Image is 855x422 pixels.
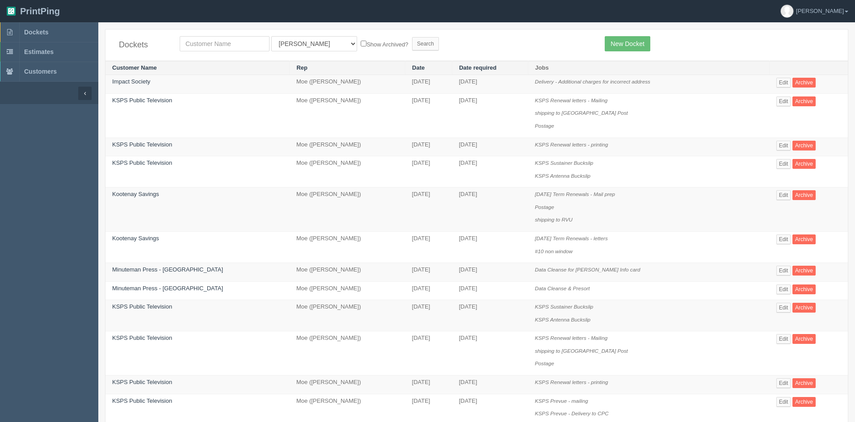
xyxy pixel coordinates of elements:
a: Edit [776,234,791,244]
td: [DATE] [452,93,528,138]
td: [DATE] [452,263,528,282]
td: Moe ([PERSON_NAME]) [290,231,405,263]
td: [DATE] [452,231,528,263]
i: Data Cleanse & Presort [535,285,590,291]
i: KSPS Sustainer Buckslip [535,304,594,309]
i: #10 non window [535,248,573,254]
a: KSPS Public Television [112,141,172,148]
i: shipping to [GEOGRAPHIC_DATA] Post [535,348,628,354]
h4: Dockets [119,41,166,50]
i: Delivery - Additional charges for incorrect address [535,79,650,84]
a: Archive [792,159,816,169]
a: Archive [792,378,816,388]
a: Edit [776,303,791,313]
i: KSPS Renewal letters - printing [535,142,608,147]
td: Moe ([PERSON_NAME]) [290,300,405,331]
i: Data Cleanse for [PERSON_NAME] Info card [535,267,640,272]
td: [DATE] [452,331,528,376]
a: Edit [776,334,791,344]
a: Edit [776,397,791,407]
a: New Docket [605,36,650,51]
a: Edit [776,266,791,276]
a: Date required [459,64,497,71]
input: Show Archived? [361,41,366,46]
a: Edit [776,284,791,294]
a: Minuteman Press - [GEOGRAPHIC_DATA] [112,266,223,273]
a: KSPS Public Television [112,303,172,310]
span: Estimates [24,48,54,55]
td: [DATE] [405,281,452,300]
a: Customer Name [112,64,157,71]
a: Archive [792,266,816,276]
a: Archive [792,141,816,150]
td: [DATE] [452,281,528,300]
i: [DATE] Term Renewals - Mail prep [535,191,615,197]
i: KSPS Antenna Buckslip [535,173,590,179]
th: Jobs [528,61,770,75]
td: [DATE] [405,231,452,263]
a: Edit [776,378,791,388]
i: KSPS Renewal letters - Mailing [535,335,607,341]
a: Archive [792,190,816,200]
a: Archive [792,96,816,106]
td: Moe ([PERSON_NAME]) [290,156,405,188]
a: KSPS Public Television [112,397,172,404]
td: [DATE] [452,75,528,94]
td: [DATE] [405,376,452,394]
td: [DATE] [405,188,452,232]
td: Moe ([PERSON_NAME]) [290,263,405,282]
td: Moe ([PERSON_NAME]) [290,138,405,156]
a: Kootenay Savings [112,235,159,242]
input: Search [412,37,439,50]
td: Moe ([PERSON_NAME]) [290,281,405,300]
a: Edit [776,141,791,150]
td: [DATE] [452,156,528,188]
a: Archive [792,284,816,294]
a: Edit [776,78,791,88]
a: KSPS Public Television [112,379,172,385]
a: Archive [792,334,816,344]
a: Edit [776,190,791,200]
td: [DATE] [405,93,452,138]
td: [DATE] [405,300,452,331]
td: [DATE] [452,376,528,394]
i: KSPS Renewal letters - Mailing [535,97,607,103]
td: [DATE] [405,331,452,376]
td: Moe ([PERSON_NAME]) [290,376,405,394]
img: logo-3e63b451c926e2ac314895c53de4908e5d424f24456219fb08d385ab2e579770.png [7,7,16,16]
i: Postage [535,123,554,129]
a: Rep [296,64,307,71]
span: Customers [24,68,57,75]
a: Date [412,64,425,71]
td: [DATE] [452,300,528,331]
i: Postage [535,360,554,366]
i: KSPS Sustainer Buckslip [535,160,594,166]
a: Archive [792,397,816,407]
td: [DATE] [405,138,452,156]
td: [DATE] [452,138,528,156]
td: [DATE] [405,263,452,282]
i: KSPS Renewal letters - printing [535,379,608,385]
a: KSPS Public Television [112,97,172,104]
i: KSPS Prevue - mailing [535,398,588,404]
i: KSPS Prevue - Delivery to CPC [535,410,609,416]
td: [DATE] [405,75,452,94]
a: KSPS Public Television [112,334,172,341]
td: Moe ([PERSON_NAME]) [290,331,405,376]
a: Archive [792,78,816,88]
i: Postage [535,204,554,210]
td: Moe ([PERSON_NAME]) [290,93,405,138]
td: Moe ([PERSON_NAME]) [290,75,405,94]
a: Impact Society [112,78,150,85]
a: Kootenay Savings [112,191,159,197]
i: [DATE] Term Renewals - letters [535,235,608,241]
a: Archive [792,234,816,244]
label: Show Archived? [361,39,408,49]
i: KSPS Antenna Buckslip [535,317,590,322]
td: [DATE] [452,188,528,232]
a: KSPS Public Television [112,159,172,166]
i: shipping to [GEOGRAPHIC_DATA] Post [535,110,628,116]
input: Customer Name [180,36,270,51]
i: shipping to RVU [535,217,573,222]
a: Edit [776,159,791,169]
